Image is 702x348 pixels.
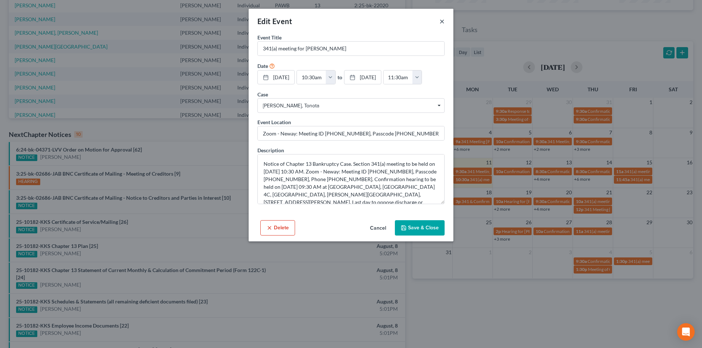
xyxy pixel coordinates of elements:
input: Enter location... [258,126,444,140]
span: Event Title [257,34,282,41]
a: [DATE] [258,70,294,84]
span: Edit Event [257,17,292,26]
label: Description [257,146,284,154]
label: Case [257,91,268,98]
a: [DATE] [344,70,381,84]
label: Date [257,62,268,70]
button: Cancel [364,221,392,236]
input: -- : -- [384,70,413,84]
button: Save & Close [395,220,445,236]
span: [PERSON_NAME], Tonota [263,102,439,110]
button: Delete [260,220,295,236]
button: × [439,17,445,26]
input: Enter event name... [258,42,444,56]
div: Open Intercom Messenger [677,323,695,341]
label: Event Location [257,118,291,126]
span: Select box activate [257,98,445,113]
input: -- : -- [297,70,326,84]
label: to [337,73,342,81]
